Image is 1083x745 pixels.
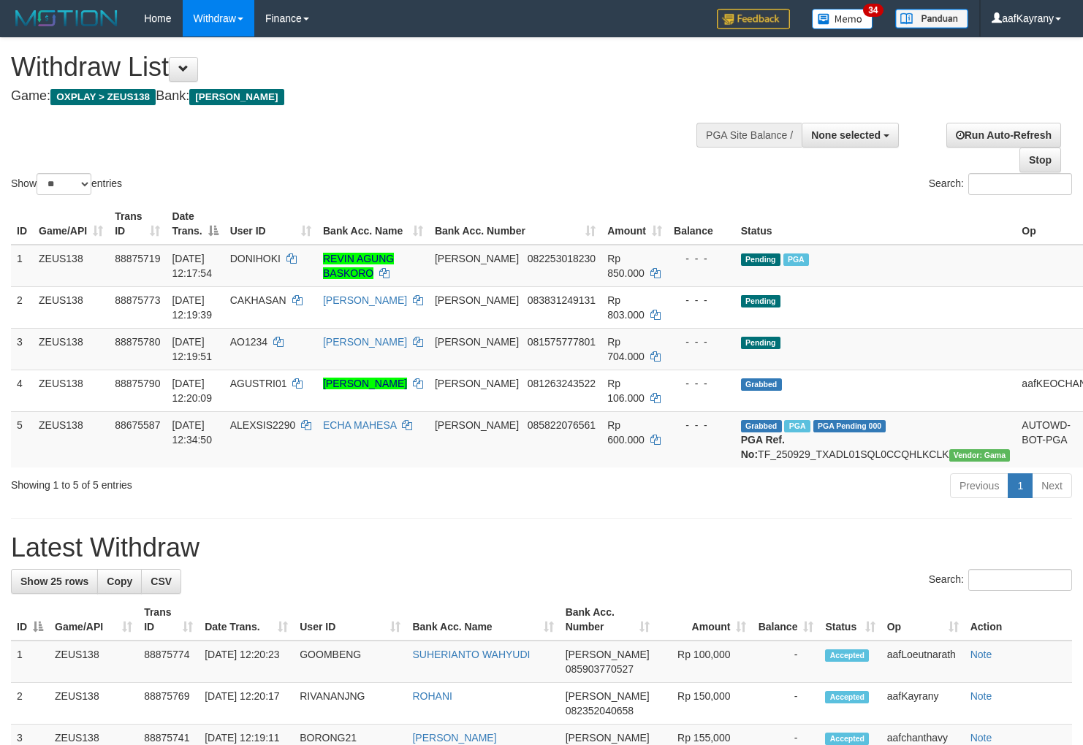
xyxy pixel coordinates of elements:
span: Copy 081263243522 to clipboard [528,378,596,389]
span: CSV [151,576,172,587]
h1: Latest Withdraw [11,533,1072,562]
span: Accepted [825,733,869,745]
a: [PERSON_NAME] [323,294,407,306]
span: PGA Pending [813,420,886,432]
td: aafLoeutnarath [881,641,965,683]
th: Bank Acc. Name: activate to sort column ascending [317,203,429,245]
a: Show 25 rows [11,569,98,594]
span: Copy 082253018230 to clipboard [528,253,596,264]
a: [PERSON_NAME] [323,378,407,389]
span: Copy 082352040658 to clipboard [566,705,634,717]
td: - [752,641,819,683]
a: Previous [950,473,1008,498]
span: [PERSON_NAME] [435,253,519,264]
img: Button%20Memo.svg [812,9,873,29]
span: 34 [863,4,883,17]
span: OXPLAY > ZEUS138 [50,89,156,105]
td: ZEUS138 [49,683,138,725]
img: panduan.png [895,9,968,28]
span: Copy 085822076561 to clipboard [528,419,596,431]
td: 3 [11,328,33,370]
span: ALEXSIS2290 [230,419,296,431]
span: DONIHOKI [230,253,281,264]
a: CSV [141,569,181,594]
span: [DATE] 12:19:51 [172,336,212,362]
img: Feedback.jpg [717,9,790,29]
td: 4 [11,370,33,411]
td: Rp 100,000 [655,641,753,683]
b: PGA Ref. No: [741,434,785,460]
span: Grabbed [741,378,782,391]
td: [DATE] 12:20:17 [199,683,294,725]
a: Note [970,649,992,660]
th: Balance: activate to sort column ascending [752,599,819,641]
span: [PERSON_NAME] [435,378,519,389]
span: Rp 106.000 [607,378,645,404]
span: CAKHASAN [230,294,286,306]
img: MOTION_logo.png [11,7,122,29]
a: [PERSON_NAME] [323,336,407,348]
span: [PERSON_NAME] [435,419,519,431]
th: Bank Acc. Name: activate to sort column ascending [406,599,559,641]
td: Rp 150,000 [655,683,753,725]
span: AO1234 [230,336,267,348]
span: [DATE] 12:19:39 [172,294,212,321]
a: Note [970,690,992,702]
span: None selected [811,129,881,141]
th: Trans ID: activate to sort column ascending [138,599,199,641]
a: ROHANI [412,690,452,702]
span: [PERSON_NAME] [435,294,519,306]
td: 88875769 [138,683,199,725]
div: - - - [674,418,729,432]
a: REVIN AGUNG BASKORO [323,253,394,279]
a: Stop [1019,148,1061,172]
span: Pending [741,295,780,307]
th: User ID: activate to sort column ascending [224,203,317,245]
a: 1 [1008,473,1033,498]
td: ZEUS138 [33,245,109,287]
span: [DATE] 12:20:09 [172,378,212,404]
span: Accepted [825,649,869,662]
th: ID [11,203,33,245]
td: 5 [11,411,33,467]
div: - - - [674,293,729,307]
a: Note [970,732,992,744]
a: Next [1032,473,1072,498]
span: Rp 803.000 [607,294,645,321]
a: Run Auto-Refresh [946,123,1061,148]
th: Amount: activate to sort column ascending [655,599,753,641]
label: Search: [929,173,1072,195]
span: Rp 850.000 [607,253,645,279]
td: [DATE] 12:20:23 [199,641,294,683]
span: 88875780 [115,336,160,348]
span: [PERSON_NAME] [566,649,650,660]
div: - - - [674,335,729,349]
a: Copy [97,569,142,594]
td: 1 [11,245,33,287]
td: 2 [11,683,49,725]
input: Search: [968,569,1072,591]
th: Status [735,203,1016,245]
span: Copy 081575777801 to clipboard [528,336,596,348]
span: Rp 704.000 [607,336,645,362]
span: Copy 085903770527 to clipboard [566,663,634,675]
span: Pending [741,337,780,349]
a: ECHA MAHESA [323,419,396,431]
span: AGUSTRI01 [230,378,287,389]
th: Action [965,599,1072,641]
span: Marked by aafanarl [783,253,809,266]
td: aafKayrany [881,683,965,725]
td: ZEUS138 [33,328,109,370]
td: - [752,683,819,725]
td: TF_250929_TXADL01SQL0CCQHLKCLK [735,411,1016,467]
span: [PERSON_NAME] [435,336,519,348]
th: Bank Acc. Number: activate to sort column ascending [560,599,655,641]
div: - - - [674,376,729,391]
span: 88875719 [115,253,160,264]
th: ID: activate to sort column descending [11,599,49,641]
td: RIVANANJNG [294,683,406,725]
span: 88875790 [115,378,160,389]
span: Copy [107,576,132,587]
div: PGA Site Balance / [696,123,802,148]
h1: Withdraw List [11,53,707,82]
